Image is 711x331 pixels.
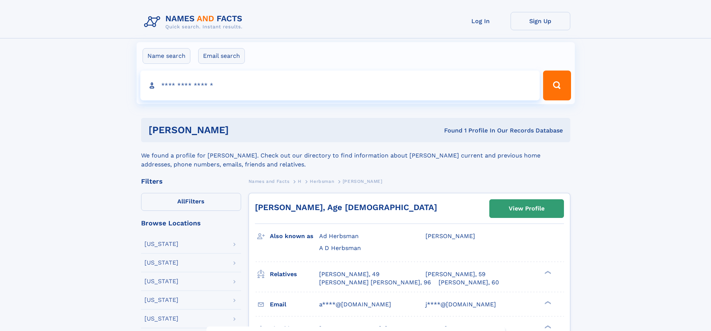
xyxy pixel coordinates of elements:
[141,220,241,227] div: Browse Locations
[270,268,319,281] h3: Relatives
[141,12,249,32] img: Logo Names and Facts
[149,125,337,135] h1: [PERSON_NAME]
[141,193,241,211] label: Filters
[298,179,302,184] span: H
[319,278,431,287] a: [PERSON_NAME] [PERSON_NAME], 96
[310,179,334,184] span: Herbsman
[451,12,511,30] a: Log In
[319,232,359,240] span: Ad Herbsman
[319,244,361,252] span: A D Herbsman
[343,179,383,184] span: [PERSON_NAME]
[144,260,178,266] div: [US_STATE]
[336,127,563,135] div: Found 1 Profile In Our Records Database
[439,278,499,287] a: [PERSON_NAME], 60
[543,270,552,275] div: ❯
[144,316,178,322] div: [US_STATE]
[511,12,570,30] a: Sign Up
[298,177,302,186] a: H
[144,241,178,247] div: [US_STATE]
[270,230,319,243] h3: Also known as
[140,71,540,100] input: search input
[310,177,334,186] a: Herbsman
[255,203,437,212] a: [PERSON_NAME], Age [DEMOGRAPHIC_DATA]
[543,300,552,305] div: ❯
[198,48,245,64] label: Email search
[270,298,319,311] h3: Email
[543,71,571,100] button: Search Button
[490,200,564,218] a: View Profile
[319,270,380,278] a: [PERSON_NAME], 49
[249,177,290,186] a: Names and Facts
[141,142,570,169] div: We found a profile for [PERSON_NAME]. Check out our directory to find information about [PERSON_N...
[144,278,178,284] div: [US_STATE]
[141,178,241,185] div: Filters
[425,232,475,240] span: [PERSON_NAME]
[543,324,552,329] div: ❯
[509,200,545,217] div: View Profile
[143,48,190,64] label: Name search
[177,198,185,205] span: All
[425,270,486,278] a: [PERSON_NAME], 59
[144,297,178,303] div: [US_STATE]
